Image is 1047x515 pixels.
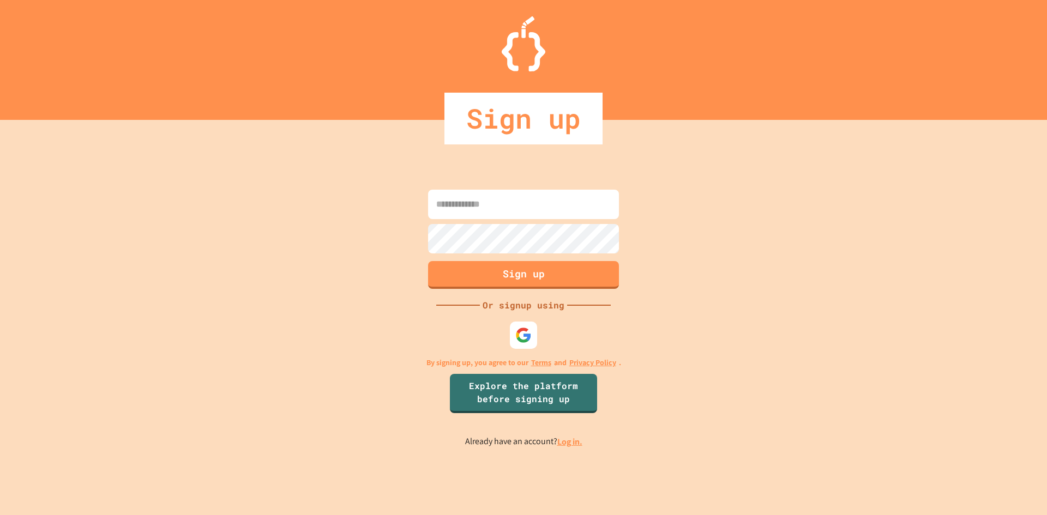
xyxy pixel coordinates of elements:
[444,93,603,144] div: Sign up
[480,299,567,312] div: Or signup using
[515,327,532,343] img: google-icon.svg
[569,357,616,368] a: Privacy Policy
[465,435,582,449] p: Already have an account?
[426,357,621,368] p: By signing up, you agree to our and .
[502,16,545,71] img: Logo.svg
[557,436,582,447] a: Log in.
[450,374,597,413] a: Explore the platform before signing up
[531,357,551,368] a: Terms
[428,261,619,289] button: Sign up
